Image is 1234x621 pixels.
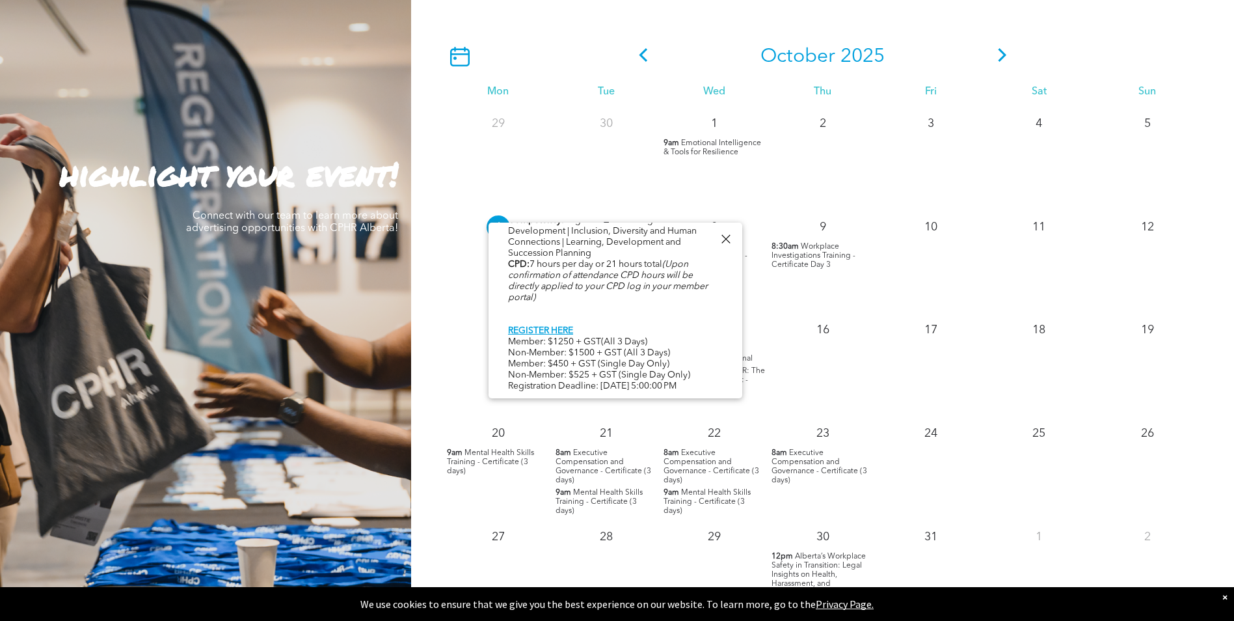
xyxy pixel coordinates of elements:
p: 18 [1027,318,1051,342]
p: 8 [703,215,726,239]
p: 28 [595,525,618,549]
p: 4 [1027,112,1051,135]
p: 2 [1136,525,1159,549]
p: 19 [1136,318,1159,342]
span: Emotional Intelligence & Tools for Resilience [664,139,761,156]
a: Privacy Page. [816,598,874,611]
span: 8am [771,448,787,458]
span: 9am [447,448,463,458]
p: 3 [919,112,943,135]
p: 24 [919,422,943,445]
span: Connect with our team to learn more about advertising opportunities with CPHR Alberta! [186,211,398,234]
span: 9am [664,488,679,497]
span: 2025 [840,47,885,66]
span: 9am [556,488,571,497]
p: 1 [1027,525,1051,549]
p: 27 [487,525,510,549]
p: 23 [811,422,835,445]
span: Alberta’s Workplace Safety in Transition: Legal Insights on Health, Harassment, and Investigations [771,553,866,597]
p: 29 [703,525,726,549]
div: Sat [985,86,1093,98]
p: 10 [919,215,943,239]
p: 31 [919,525,943,549]
p: 6 [487,215,510,239]
div: Fri [877,86,985,98]
p: 7 [595,215,618,239]
div: Dismiss notification [1222,590,1227,603]
div: Tue [552,86,660,98]
p: 11 [1027,215,1051,239]
p: 26 [1136,422,1159,445]
p: 13 [487,318,510,342]
p: 21 [595,422,618,445]
span: Mental Health Skills Training - Certificate (3 days) [447,449,534,475]
span: Executive Compensation and Governance - Certificate (3 days) [556,449,651,484]
p: 25 [1027,422,1051,445]
span: Executive Compensation and Governance - Certificate (3 days) [664,449,759,484]
p: 9 [811,215,835,239]
p: 5 [1136,112,1159,135]
span: 8:30am [771,242,799,251]
span: 8am [556,448,571,458]
p: 30 [595,112,618,135]
span: October [760,47,835,66]
strong: highlight your event! [60,150,398,197]
div: Wed [660,86,768,98]
p: 30 [811,525,835,549]
p: 17 [919,318,943,342]
p: 20 [487,422,510,445]
p: 29 [487,112,510,135]
b: CPD: [508,260,530,269]
span: Mental Health Skills Training - Certificate (3 days) [556,489,643,515]
div: Sun [1093,86,1201,98]
span: Mental Health Skills Training - Certificate (3 days) [664,489,751,515]
span: Executive Compensation and Governance - Certificate (3 days) [771,449,867,484]
div: Mon [444,86,552,98]
p: 1 [703,112,726,135]
p: 2 [811,112,835,135]
span: 9am [664,139,679,148]
p: 16 [811,318,835,342]
span: 12pm [771,552,793,561]
a: REGISTER HERE [508,326,573,335]
p: 12 [1136,215,1159,239]
p: 22 [703,422,726,445]
span: 8am [664,448,679,458]
span: Workplace Investigations Training - Certificate Day 3 [771,243,855,269]
div: Thu [768,86,876,98]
